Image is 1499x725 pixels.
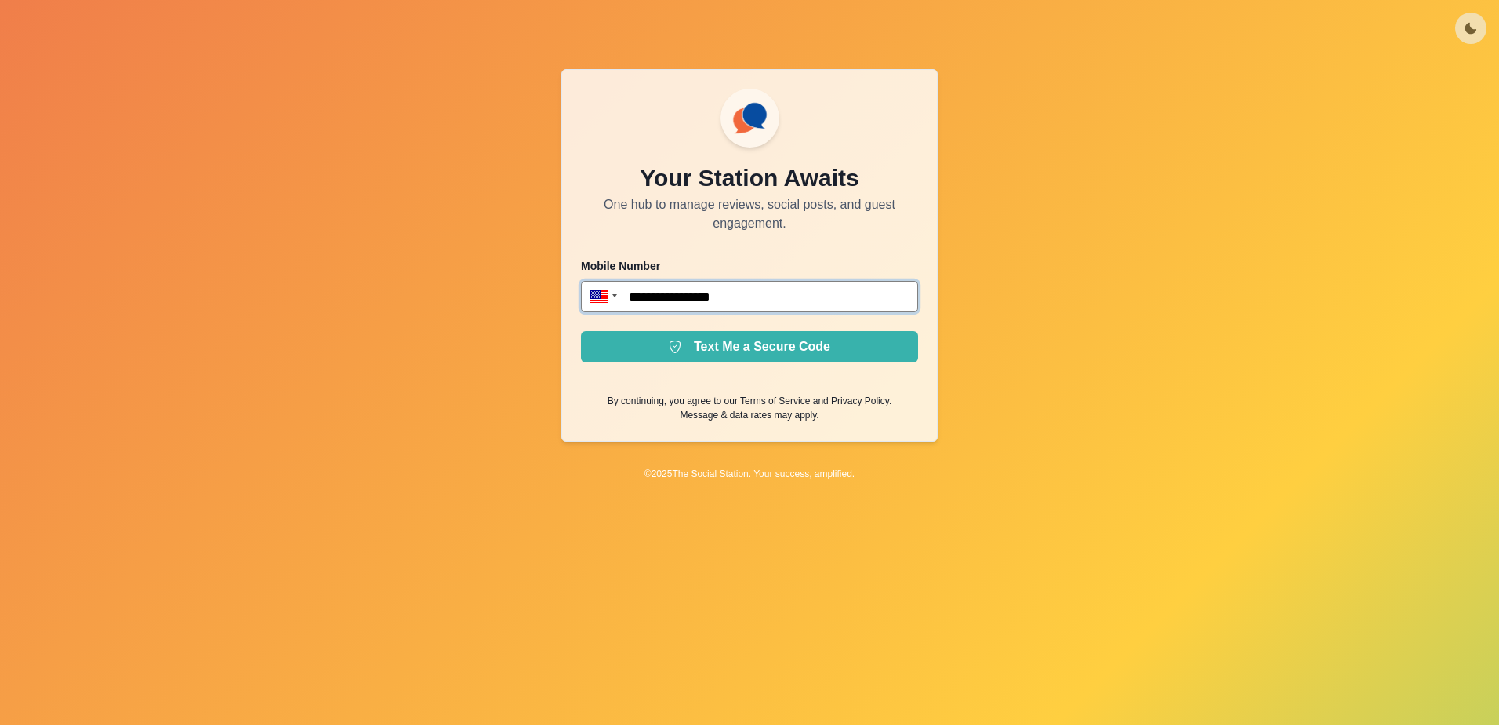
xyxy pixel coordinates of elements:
[640,160,858,195] p: Your Station Awaits
[581,331,918,362] button: Text Me a Secure Code
[581,281,622,312] div: United States: + 1
[608,394,891,408] p: By continuing, you agree to our and .
[727,95,773,141] img: ssLogoSVG.f144a2481ffb055bcdd00c89108cbcb7.svg
[680,408,818,422] p: Message & data rates may apply.
[740,395,810,406] a: Terms of Service
[1455,13,1486,44] button: Toggle Mode
[581,258,918,275] p: Mobile Number
[581,195,918,233] p: One hub to manage reviews, social posts, and guest engagement.
[831,395,889,406] a: Privacy Policy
